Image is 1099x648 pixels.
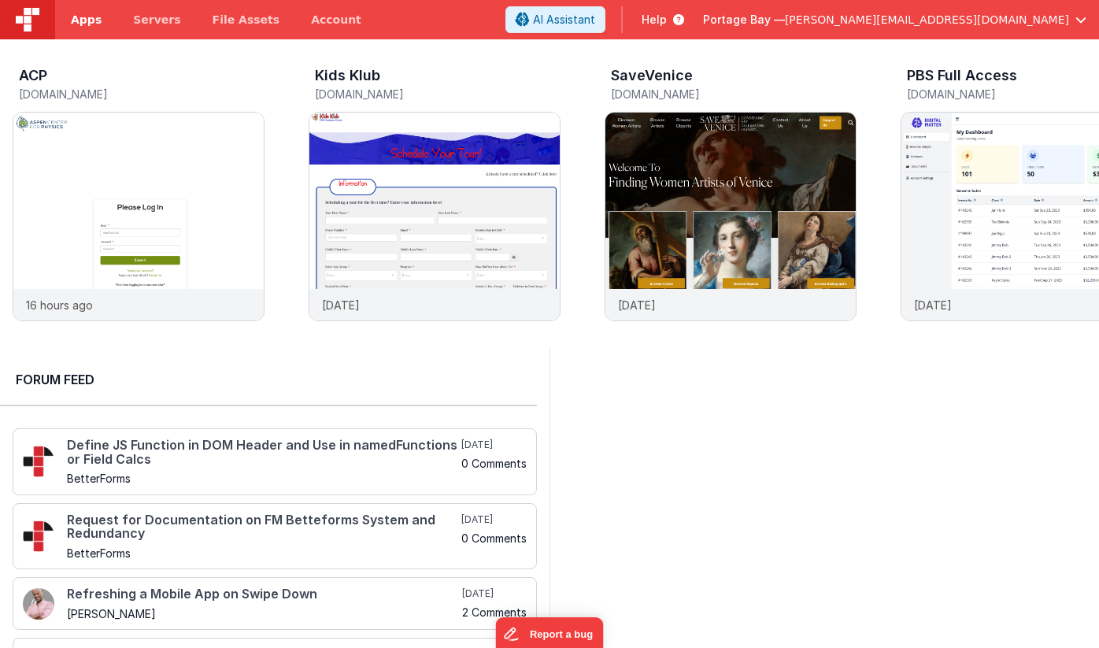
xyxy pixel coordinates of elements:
[461,513,527,526] h5: [DATE]
[213,12,280,28] span: File Assets
[703,12,785,28] span: Portage Bay —
[505,6,605,33] button: AI Assistant
[703,12,1086,28] button: Portage Bay — [PERSON_NAME][EMAIL_ADDRESS][DOMAIN_NAME]
[16,370,521,389] h2: Forum Feed
[461,439,527,451] h5: [DATE]
[23,446,54,477] img: 295_2.png
[914,297,952,313] p: [DATE]
[785,12,1069,28] span: [PERSON_NAME][EMAIL_ADDRESS][DOMAIN_NAME]
[23,520,54,552] img: 295_2.png
[13,503,537,570] a: Request for Documentation on FM Betteforms System and Redundancy BetterForms [DATE] 0 Comments
[315,68,380,83] h3: Kids Klub
[13,428,537,495] a: Define JS Function in DOM Header and Use in namedFunctions or Field Calcs BetterForms [DATE] 0 Co...
[611,68,693,83] h3: SaveVenice
[533,12,595,28] span: AI Assistant
[642,12,667,28] span: Help
[611,88,857,100] h5: [DOMAIN_NAME]
[618,297,656,313] p: [DATE]
[462,587,527,600] h5: [DATE]
[23,588,54,620] img: 411_2.png
[67,587,459,602] h4: Refreshing a Mobile App on Swipe Down
[67,513,458,541] h4: Request for Documentation on FM Betteforms System and Redundancy
[461,532,527,544] h5: 0 Comments
[461,457,527,469] h5: 0 Comments
[67,439,458,466] h4: Define JS Function in DOM Header and Use in namedFunctions or Field Calcs
[315,88,561,100] h5: [DOMAIN_NAME]
[462,606,527,618] h5: 2 Comments
[19,68,47,83] h3: ACP
[19,88,265,100] h5: [DOMAIN_NAME]
[13,577,537,630] a: Refreshing a Mobile App on Swipe Down [PERSON_NAME] [DATE] 2 Comments
[133,12,180,28] span: Servers
[67,608,459,620] h5: [PERSON_NAME]
[71,12,102,28] span: Apps
[907,68,1017,83] h3: PBS Full Access
[322,297,360,313] p: [DATE]
[67,547,458,559] h5: BetterForms
[67,472,458,484] h5: BetterForms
